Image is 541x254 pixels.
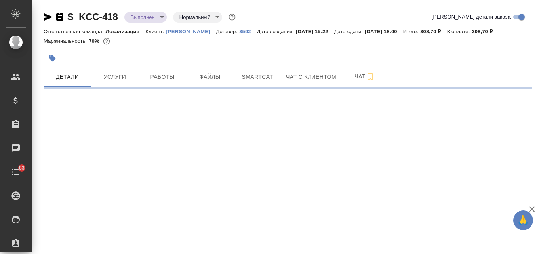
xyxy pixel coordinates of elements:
[238,72,276,82] span: Smartcat
[346,72,384,82] span: Чат
[177,14,213,21] button: Нормальный
[227,12,237,22] button: Доп статусы указывают на важность/срочность заказа
[44,12,53,22] button: Скопировать ссылку для ЯМессенджера
[286,72,336,82] span: Чат с клиентом
[420,29,447,34] p: 308,70 ₽
[124,12,167,23] div: Выполнен
[296,29,334,34] p: [DATE] 15:22
[516,212,530,229] span: 🙏
[365,29,403,34] p: [DATE] 18:00
[96,72,134,82] span: Услуги
[403,29,420,34] p: Итого:
[143,72,181,82] span: Работы
[55,12,65,22] button: Скопировать ссылку
[191,72,229,82] span: Файлы
[173,12,222,23] div: Выполнен
[44,50,61,67] button: Добавить тэг
[2,162,30,182] a: 83
[145,29,166,34] p: Клиент:
[216,29,239,34] p: Договор:
[432,13,511,21] span: [PERSON_NAME] детали заказа
[89,38,101,44] p: 70%
[106,29,146,34] p: Локализация
[67,11,118,22] a: S_KCC-418
[513,210,533,230] button: 🙏
[44,38,89,44] p: Маржинальность:
[239,28,257,34] a: 3592
[14,164,29,172] span: 83
[447,29,472,34] p: К оплате:
[166,28,216,34] a: [PERSON_NAME]
[257,29,296,34] p: Дата создания:
[48,72,86,82] span: Детали
[472,29,499,34] p: 308,70 ₽
[366,72,375,82] svg: Подписаться
[334,29,365,34] p: Дата сдачи:
[101,36,112,46] button: 36.08 RUB; 0.48 USD;
[128,14,157,21] button: Выполнен
[44,29,106,34] p: Ответственная команда:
